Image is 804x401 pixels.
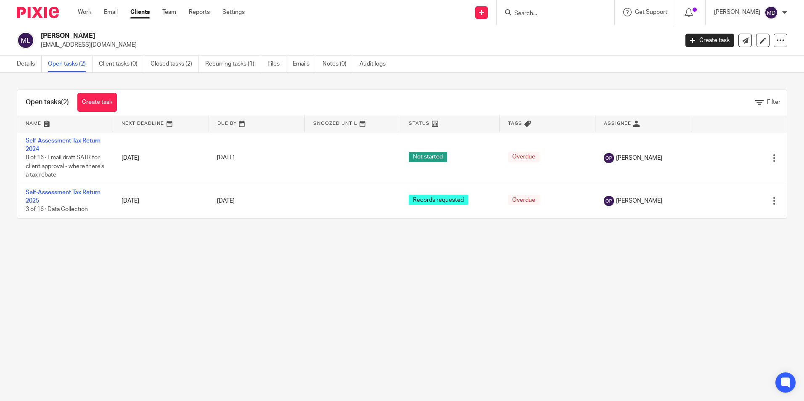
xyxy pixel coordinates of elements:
[508,195,540,205] span: Overdue
[41,32,546,40] h2: [PERSON_NAME]
[293,56,316,72] a: Emails
[113,184,209,218] td: [DATE]
[26,207,88,213] span: 3 of 16 · Data Collection
[17,32,34,49] img: svg%3E
[217,198,235,204] span: [DATE]
[685,34,734,47] a: Create task
[604,196,614,206] img: svg%3E
[189,8,210,16] a: Reports
[17,56,42,72] a: Details
[26,98,69,107] h1: Open tasks
[267,56,286,72] a: Files
[635,9,667,15] span: Get Support
[26,190,100,204] a: Self-Assessment Tax Return 2025
[714,8,760,16] p: [PERSON_NAME]
[616,197,662,205] span: [PERSON_NAME]
[205,56,261,72] a: Recurring tasks (1)
[222,8,245,16] a: Settings
[162,8,176,16] a: Team
[616,154,662,162] span: [PERSON_NAME]
[764,6,778,19] img: svg%3E
[409,195,468,205] span: Records requested
[41,41,673,49] p: [EMAIL_ADDRESS][DOMAIN_NAME]
[323,56,353,72] a: Notes (0)
[508,152,540,162] span: Overdue
[313,121,357,126] span: Snoozed Until
[26,155,104,178] span: 8 of 16 · Email draft SATR for client approval - where there's a tax rebate
[104,8,118,16] a: Email
[604,153,614,163] img: svg%3E
[151,56,199,72] a: Closed tasks (2)
[409,152,447,162] span: Not started
[26,138,100,152] a: Self-Assessment Tax Return 2024
[61,99,69,106] span: (2)
[77,93,117,112] a: Create task
[99,56,144,72] a: Client tasks (0)
[113,132,209,184] td: [DATE]
[508,121,522,126] span: Tags
[17,7,59,18] img: Pixie
[513,10,589,18] input: Search
[767,99,780,105] span: Filter
[360,56,392,72] a: Audit logs
[409,121,430,126] span: Status
[130,8,150,16] a: Clients
[78,8,91,16] a: Work
[48,56,93,72] a: Open tasks (2)
[217,155,235,161] span: [DATE]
